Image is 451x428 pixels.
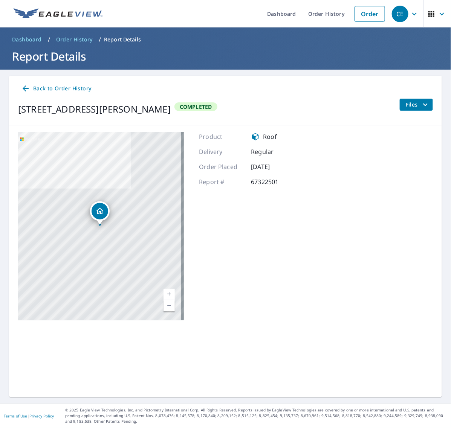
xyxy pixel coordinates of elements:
[199,162,244,171] p: Order Placed
[251,177,296,186] p: 67322501
[14,8,102,20] img: EV Logo
[56,36,93,43] span: Order History
[406,100,430,109] span: Files
[18,102,171,116] div: [STREET_ADDRESS][PERSON_NAME]
[99,35,101,44] li: /
[355,6,385,22] a: Order
[9,34,442,46] nav: breadcrumb
[251,132,296,141] div: Roof
[29,413,54,419] a: Privacy Policy
[392,6,408,22] div: CE
[199,177,244,186] p: Report #
[251,147,296,156] p: Regular
[251,162,296,171] p: [DATE]
[399,99,433,111] button: filesDropdownBtn-67322501
[175,103,217,110] span: Completed
[12,36,42,43] span: Dashboard
[9,49,442,64] h1: Report Details
[53,34,96,46] a: Order History
[164,300,175,311] a: Nivel actual 17, alejar
[4,414,54,418] p: |
[164,289,175,300] a: Nivel actual 17, ampliar
[199,132,244,141] p: Product
[4,413,27,419] a: Terms of Use
[104,36,141,43] p: Report Details
[21,84,91,93] span: Back to Order History
[65,407,447,424] p: © 2025 Eagle View Technologies, Inc. and Pictometry International Corp. All Rights Reserved. Repo...
[90,201,110,225] div: Dropped pin, building 1, Residential property, 1559 Hiddenbrook Dr Herndon, VA 20170
[18,82,94,96] a: Back to Order History
[199,147,244,156] p: Delivery
[9,34,45,46] a: Dashboard
[48,35,50,44] li: /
